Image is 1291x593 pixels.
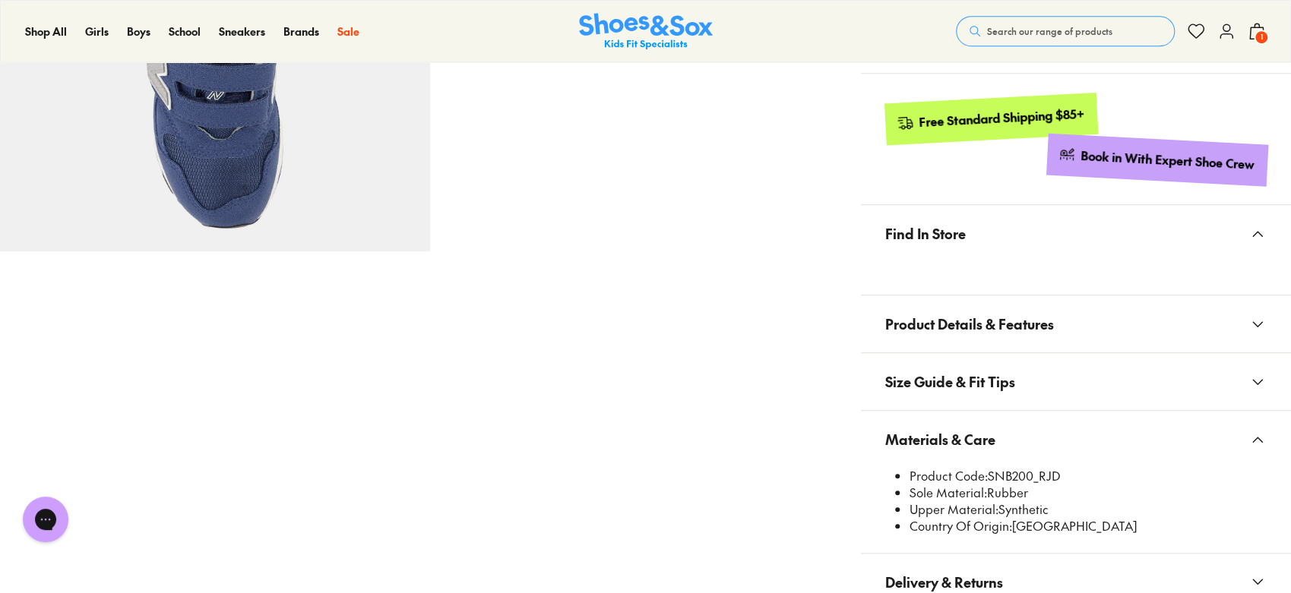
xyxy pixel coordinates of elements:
span: Product Code: [910,467,988,484]
span: Sneakers [219,24,265,39]
button: Search our range of products [956,16,1175,46]
li: [GEOGRAPHIC_DATA] [910,518,1267,535]
span: Upper Material: [910,500,998,517]
button: Materials & Care [861,411,1291,468]
li: Synthetic [910,501,1267,518]
li: SNB200_RJD [910,468,1267,484]
a: Shop All [25,24,67,39]
span: Sale [337,24,359,39]
li: Rubber [910,484,1267,501]
a: Book in With Expert Shoe Crew [1046,134,1267,186]
div: Book in With Expert Shoe Crew [1081,147,1255,173]
span: Country Of Origin: [910,517,1012,534]
a: Free Standard Shipping $85+ [884,93,1096,144]
span: Brands [283,24,319,39]
a: Sale [337,24,359,39]
a: Shoes & Sox [579,13,713,50]
img: SNS_Logo_Responsive.svg [579,13,713,50]
iframe: Find in Store [885,262,1267,276]
a: Sneakers [219,24,265,39]
a: Boys [127,24,150,39]
button: Find In Store [861,205,1291,262]
iframe: Gorgias live chat messenger [15,491,76,547]
span: Find In Store [885,211,966,256]
button: Size Guide & Fit Tips [861,353,1291,410]
a: Girls [85,24,109,39]
span: Materials & Care [885,417,995,462]
button: Product Details & Features [861,295,1291,352]
a: Brands [283,24,319,39]
span: School [169,24,201,39]
div: Free Standard Shipping $85+ [918,106,1084,131]
button: 1 [1248,14,1266,48]
span: Product Details & Features [885,301,1054,346]
span: Search our range of products [987,24,1112,38]
span: 1 [1254,30,1269,45]
a: School [169,24,201,39]
span: Shop All [25,24,67,39]
span: Boys [127,24,150,39]
span: Sole Material: [910,484,987,500]
span: Girls [85,24,109,39]
span: Size Guide & Fit Tips [885,359,1015,404]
